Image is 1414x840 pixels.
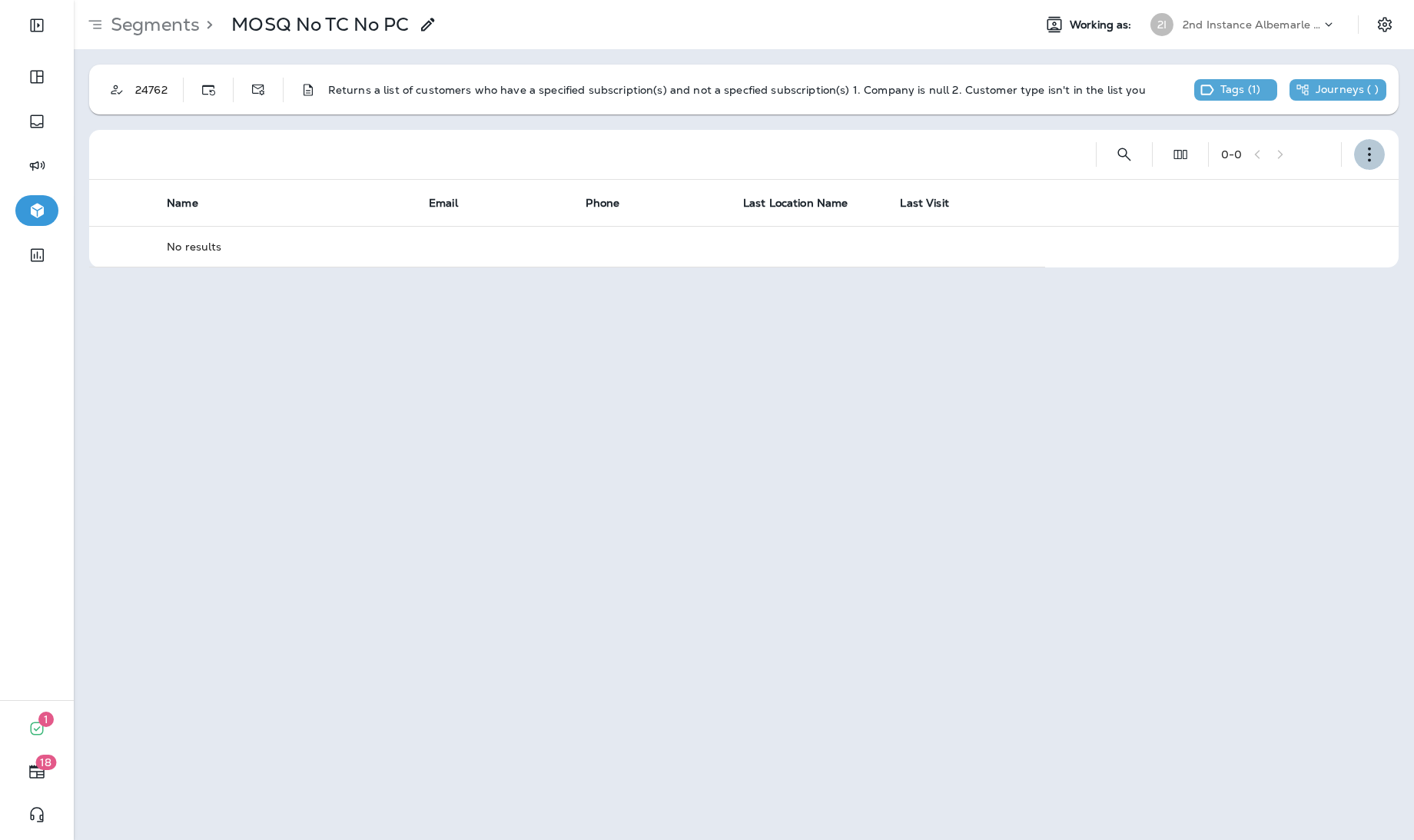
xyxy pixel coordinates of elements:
[101,75,132,105] button: Customer Only
[167,196,198,210] span: Name
[243,75,274,105] button: Distinct Emails
[1165,139,1196,170] button: Edit Fields
[132,84,183,96] div: 24762
[105,13,200,36] p: Segments
[1221,148,1242,161] div: 0 - 0
[1070,18,1135,32] span: Working as:
[429,196,458,210] span: Email
[15,713,58,744] button: 1
[38,712,54,727] span: 1
[328,84,1182,121] p: Returns a list of customers who have a specified subscription(s) and not a specfied subscription(...
[154,226,1045,267] td: No results
[293,75,324,105] button: Description
[36,755,57,770] span: 18
[15,756,58,787] button: 18
[586,196,619,210] span: Phone
[1150,13,1173,36] div: 2I
[1316,83,1379,97] p: Journeys ( )
[1220,83,1260,97] p: Tags ( 1 )
[1371,11,1399,38] button: Settings
[1183,18,1321,31] p: 2nd Instance Albemarle Termite & Pest Control
[193,75,224,105] button: Dynamic
[200,13,213,36] p: >
[743,196,848,210] span: Last Location Name
[1290,79,1386,101] div: This segment is not used in any journeys
[15,10,58,41] button: Expand Sidebar
[231,13,409,36] p: MOSQ No TC No PC
[1109,139,1140,170] button: Search Segments
[900,196,948,210] span: Last Visit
